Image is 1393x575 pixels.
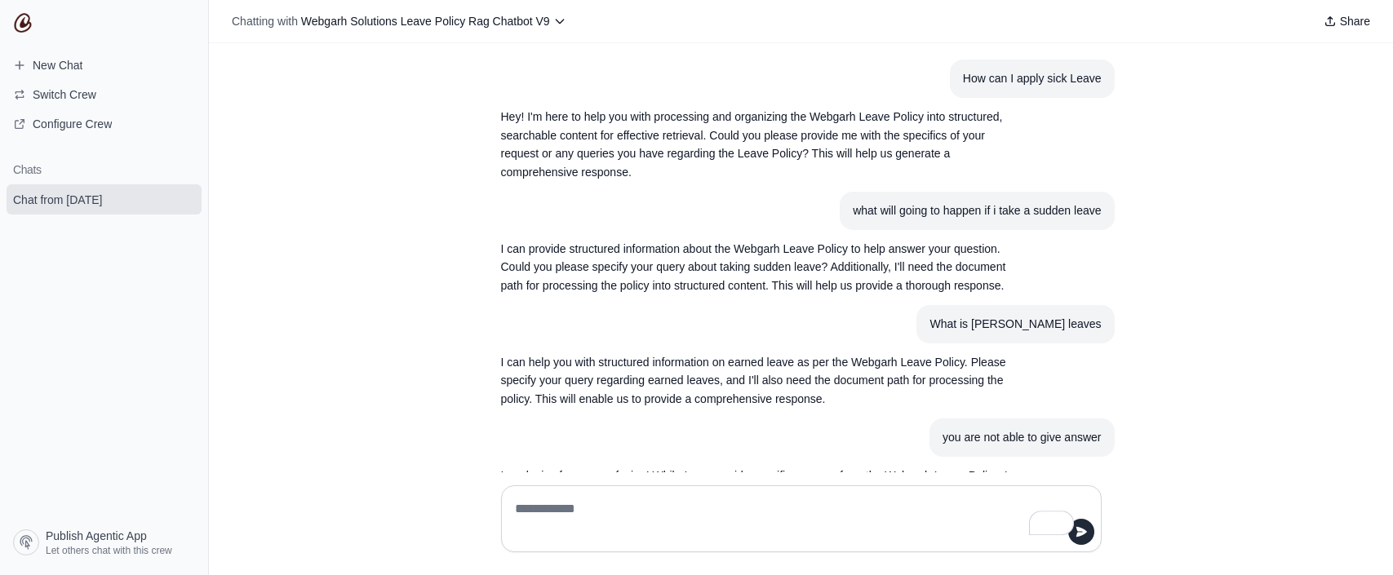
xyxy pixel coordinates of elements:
section: User message [929,418,1115,457]
span: Share [1340,13,1370,29]
section: User message [840,192,1114,230]
section: Response [488,98,1036,192]
div: you are not able to give answer [943,428,1102,447]
span: New Chat [33,57,82,73]
span: Chat from [DATE] [13,192,102,208]
div: What is [PERSON_NAME] leaves [929,315,1101,334]
span: Publish Agentic App [46,528,147,544]
a: New Chat [7,52,202,78]
div: what will going to happen if i take a sudden leave [853,201,1101,220]
button: Chatting with Webgarh Solutions Leave Policy Rag Chatbot V9 [225,10,573,33]
div: How can I apply sick Leave [963,69,1102,88]
a: Publish Agentic App Let others chat with this crew [7,523,202,562]
span: Let others chat with this crew [46,544,172,557]
p: Hey! I'm here to help you with processing and organizing the Webgarh Leave Policy into structured... [501,108,1023,182]
section: Response [488,343,1036,418]
p: I apologize for any confusion! While I can provide specific answers from the Webgarh Leave Policy... [501,467,1023,541]
section: User message [916,305,1114,343]
a: Chat from [DATE] [7,184,202,215]
section: Response [488,230,1036,305]
span: Configure Crew [33,116,112,132]
button: Share [1317,10,1377,33]
section: User message [950,60,1115,98]
img: CrewAI Logo [13,13,33,33]
span: Switch Crew [33,86,96,103]
span: Chatting with [232,13,298,29]
p: I can help you with structured information on earned leave as per the Webgarh Leave Policy. Pleas... [501,353,1023,409]
button: Switch Crew [7,82,202,108]
a: Configure Crew [7,111,202,137]
textarea: To enrich screen reader interactions, please activate Accessibility in Grammarly extension settings [512,496,1081,542]
section: Response [488,457,1036,551]
p: I can provide structured information about the Webgarh Leave Policy to help answer your question.... [501,240,1023,295]
span: Webgarh Solutions Leave Policy Rag Chatbot V9 [301,15,550,28]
